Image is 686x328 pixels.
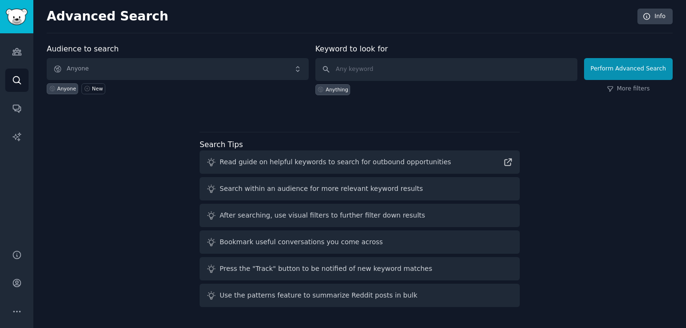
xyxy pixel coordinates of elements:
[315,44,388,53] label: Keyword to look for
[220,264,432,274] div: Press the "Track" button to be notified of new keyword matches
[326,86,348,93] div: Anything
[6,9,28,25] img: GummySearch logo
[607,85,650,93] a: More filters
[315,58,577,81] input: Any keyword
[637,9,673,25] a: Info
[81,83,105,94] a: New
[584,58,673,80] button: Perform Advanced Search
[47,44,119,53] label: Audience to search
[220,184,423,194] div: Search within an audience for more relevant keyword results
[200,140,243,149] label: Search Tips
[92,85,103,92] div: New
[220,210,425,220] div: After searching, use visual filters to further filter down results
[47,58,309,80] button: Anyone
[57,85,76,92] div: Anyone
[47,9,632,24] h2: Advanced Search
[220,290,417,300] div: Use the patterns feature to summarize Reddit posts in bulk
[220,157,451,167] div: Read guide on helpful keywords to search for outbound opportunities
[220,237,383,247] div: Bookmark useful conversations you come across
